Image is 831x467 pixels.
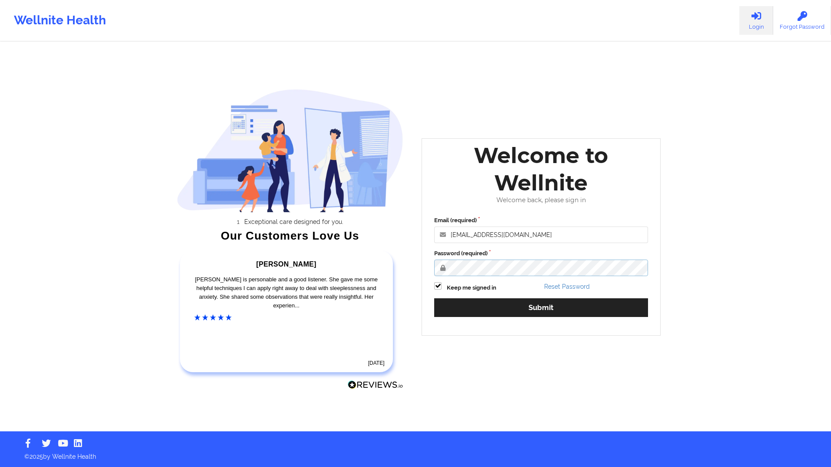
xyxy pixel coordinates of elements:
[18,446,813,461] p: © 2025 by Wellnite Health
[177,89,404,212] img: wellnite-auth-hero_200.c722682e.png
[739,6,773,35] a: Login
[434,298,648,317] button: Submit
[177,231,404,240] div: Our Customers Love Us
[428,197,654,204] div: Welcome back, please sign in
[256,260,316,268] span: [PERSON_NAME]
[544,283,590,290] a: Reset Password
[184,218,403,225] li: Exceptional care designed for you.
[368,360,385,366] time: [DATE]
[447,284,496,292] label: Keep me signed in
[194,275,379,310] div: [PERSON_NAME] is personable and a good listener. She gave me some helpful techniques I can apply ...
[434,216,648,225] label: Email (required)
[434,227,648,243] input: Email address
[348,380,403,392] a: Reviews.io Logo
[434,249,648,258] label: Password (required)
[348,380,403,390] img: Reviews.io Logo
[428,142,654,197] div: Welcome to Wellnite
[773,6,831,35] a: Forgot Password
